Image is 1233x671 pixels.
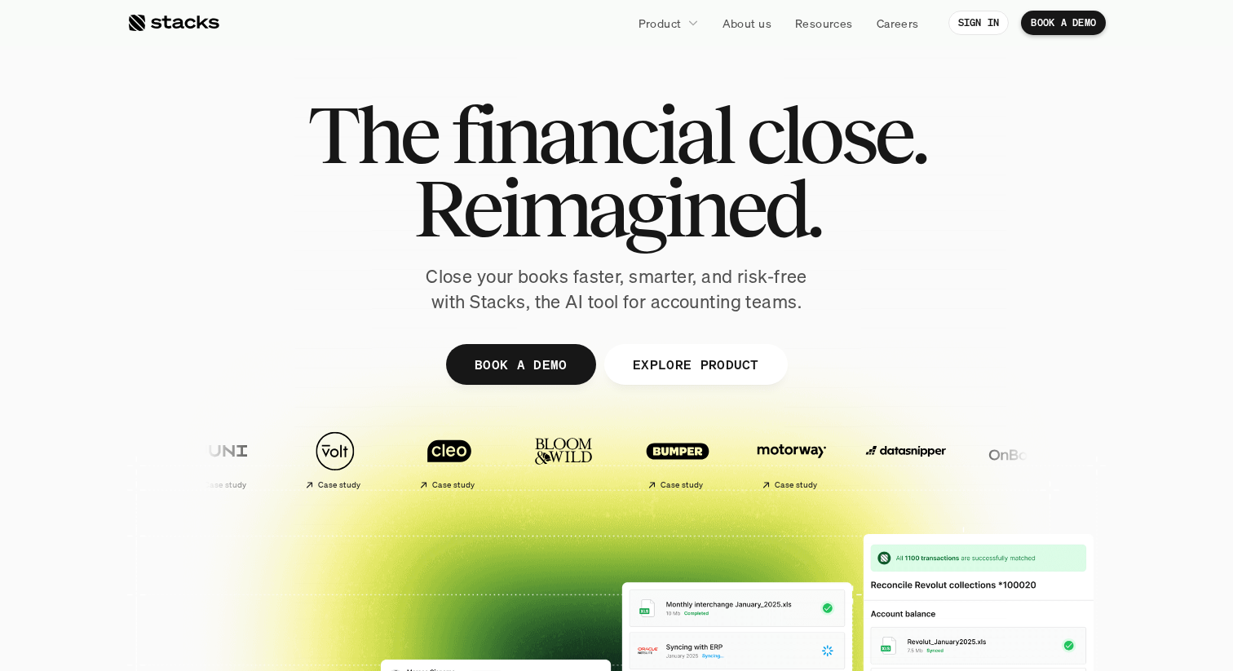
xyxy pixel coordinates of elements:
a: Case study [621,422,727,497]
a: Privacy Policy [192,377,264,389]
h2: Case study [771,480,815,490]
a: Resources [785,8,863,38]
h2: Case study [429,480,472,490]
p: Resources [795,15,853,32]
a: Case study [279,422,385,497]
p: SIGN IN [958,17,1000,29]
span: close. [746,98,926,171]
a: EXPLORE PRODUCT [603,344,787,385]
a: BOOK A DEMO [1021,11,1106,35]
p: About us [723,15,771,32]
span: financial [451,98,732,171]
a: BOOK A DEMO [446,344,596,385]
p: Close your books faster, smarter, and risk-free with Stacks, the AI tool for accounting teams. [413,264,820,315]
a: Case study [393,422,499,497]
a: About us [713,8,781,38]
span: The [307,98,437,171]
h2: Case study [201,480,244,490]
a: Careers [867,8,929,38]
h2: Case study [657,480,700,490]
p: BOOK A DEMO [475,352,568,376]
p: BOOK A DEMO [1031,17,1096,29]
h2: Case study [315,480,358,490]
span: Reimagined. [413,171,820,245]
a: Case study [165,422,271,497]
p: EXPLORE PRODUCT [632,352,758,376]
a: SIGN IN [948,11,1010,35]
a: Case study [736,422,842,497]
p: Product [639,15,682,32]
p: Careers [877,15,919,32]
